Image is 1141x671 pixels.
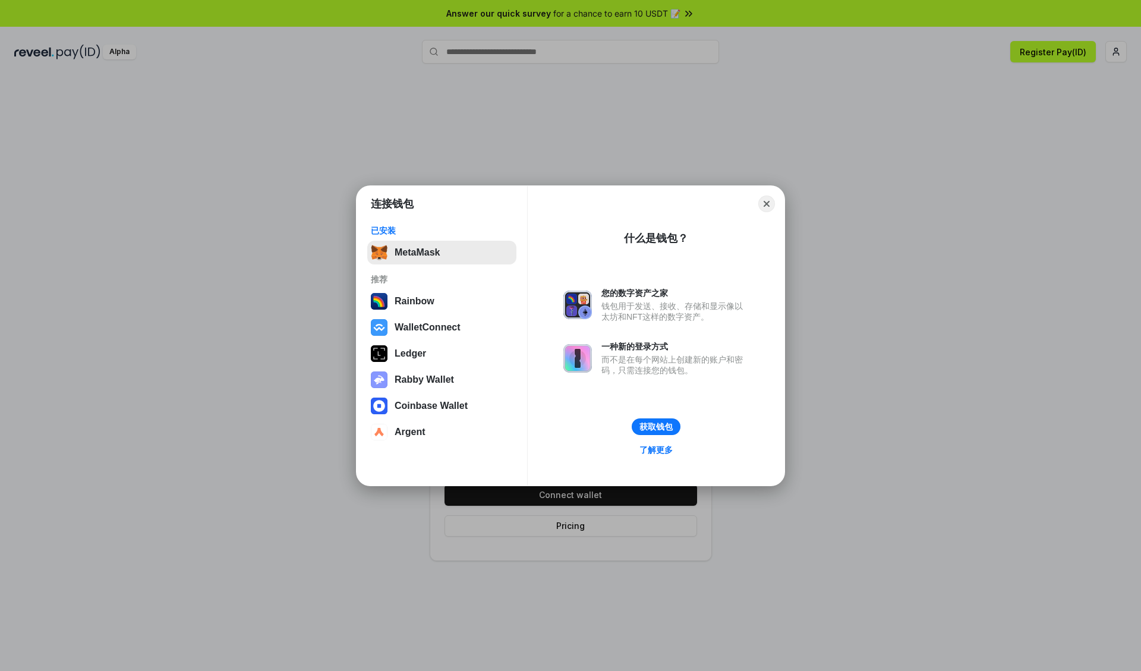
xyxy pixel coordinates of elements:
[367,420,516,444] button: Argent
[395,322,461,333] div: WalletConnect
[371,225,513,236] div: 已安装
[639,445,673,455] div: 了解更多
[367,342,516,366] button: Ledger
[367,316,516,339] button: WalletConnect
[367,289,516,313] button: Rainbow
[395,247,440,258] div: MetaMask
[632,442,680,458] a: 了解更多
[601,301,749,322] div: 钱包用于发送、接收、存储和显示像以太坊和NFT这样的数字资产。
[395,427,425,437] div: Argent
[395,401,468,411] div: Coinbase Wallet
[395,374,454,385] div: Rabby Wallet
[624,231,688,245] div: 什么是钱包？
[371,244,387,261] img: svg+xml,%3Csvg%20fill%3D%22none%22%20height%3D%2233%22%20viewBox%3D%220%200%2035%2033%22%20width%...
[371,345,387,362] img: svg+xml,%3Csvg%20xmlns%3D%22http%3A%2F%2Fwww.w3.org%2F2000%2Fsvg%22%20width%3D%2228%22%20height%3...
[563,344,592,373] img: svg+xml,%3Csvg%20xmlns%3D%22http%3A%2F%2Fwww.w3.org%2F2000%2Fsvg%22%20fill%3D%22none%22%20viewBox...
[563,291,592,319] img: svg+xml,%3Csvg%20xmlns%3D%22http%3A%2F%2Fwww.w3.org%2F2000%2Fsvg%22%20fill%3D%22none%22%20viewBox...
[601,341,749,352] div: 一种新的登录方式
[758,196,775,212] button: Close
[395,348,426,359] div: Ledger
[371,319,387,336] img: svg+xml,%3Csvg%20width%3D%2228%22%20height%3D%2228%22%20viewBox%3D%220%200%2028%2028%22%20fill%3D...
[632,418,680,435] button: 获取钱包
[371,371,387,388] img: svg+xml,%3Csvg%20xmlns%3D%22http%3A%2F%2Fwww.w3.org%2F2000%2Fsvg%22%20fill%3D%22none%22%20viewBox...
[371,197,414,211] h1: 连接钱包
[367,394,516,418] button: Coinbase Wallet
[371,274,513,285] div: 推荐
[367,241,516,264] button: MetaMask
[367,368,516,392] button: Rabby Wallet
[371,424,387,440] img: svg+xml,%3Csvg%20width%3D%2228%22%20height%3D%2228%22%20viewBox%3D%220%200%2028%2028%22%20fill%3D...
[395,296,434,307] div: Rainbow
[371,398,387,414] img: svg+xml,%3Csvg%20width%3D%2228%22%20height%3D%2228%22%20viewBox%3D%220%200%2028%2028%22%20fill%3D...
[601,288,749,298] div: 您的数字资产之家
[601,354,749,376] div: 而不是在每个网站上创建新的账户和密码，只需连接您的钱包。
[371,293,387,310] img: svg+xml,%3Csvg%20width%3D%22120%22%20height%3D%22120%22%20viewBox%3D%220%200%20120%20120%22%20fil...
[639,421,673,432] div: 获取钱包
